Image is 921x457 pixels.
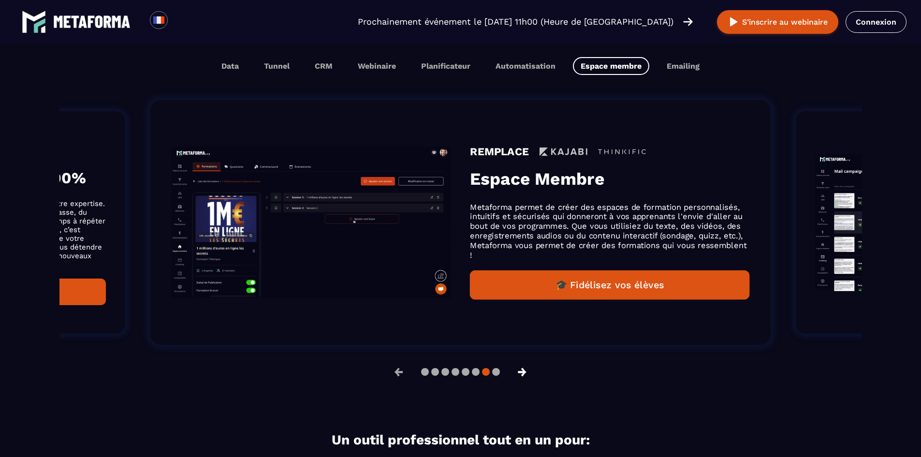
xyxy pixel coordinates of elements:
[358,15,673,29] p: Prochainement événement le [DATE] 11h00 (Heure de [GEOGRAPHIC_DATA])
[717,10,838,34] button: S’inscrire au webinaire
[172,147,451,298] img: gif
[728,16,740,28] img: play
[573,57,649,75] button: Espace membre
[59,85,862,360] section: Gallery
[683,16,693,27] img: arrow-right
[470,202,749,260] p: Metaforma permet de créer des espaces de formation personnalisés, intuitifs et sécurisés qui donn...
[659,57,707,75] button: Emailing
[256,57,297,75] button: Tunnel
[488,57,563,75] button: Automatisation
[214,57,247,75] button: Data
[22,10,46,34] img: logo
[510,360,535,383] button: →
[168,11,191,32] div: Search for option
[598,148,646,156] img: icon
[470,169,749,189] h3: Espace Membre
[540,147,587,156] img: icon
[846,11,906,33] a: Connexion
[470,146,529,158] h4: REMPLACE
[470,270,749,300] button: 🎓 Fidélisez vos élèves
[350,57,404,75] button: Webinaire
[153,14,165,26] img: fr
[307,57,340,75] button: CRM
[171,432,751,448] h2: Un outil professionnel tout en un pour:
[176,16,183,28] input: Search for option
[53,15,131,28] img: logo
[413,57,478,75] button: Planificateur
[386,360,411,383] button: ←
